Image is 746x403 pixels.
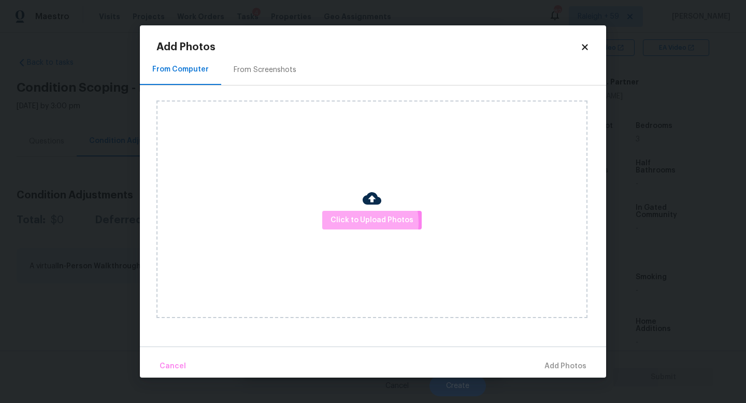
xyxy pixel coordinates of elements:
span: Cancel [160,360,186,373]
button: Click to Upload Photos [322,211,422,230]
div: From Screenshots [234,65,296,75]
button: Cancel [155,355,190,378]
span: Click to Upload Photos [331,214,413,227]
h2: Add Photos [156,42,580,52]
div: From Computer [152,64,209,75]
img: Cloud Upload Icon [363,189,381,208]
